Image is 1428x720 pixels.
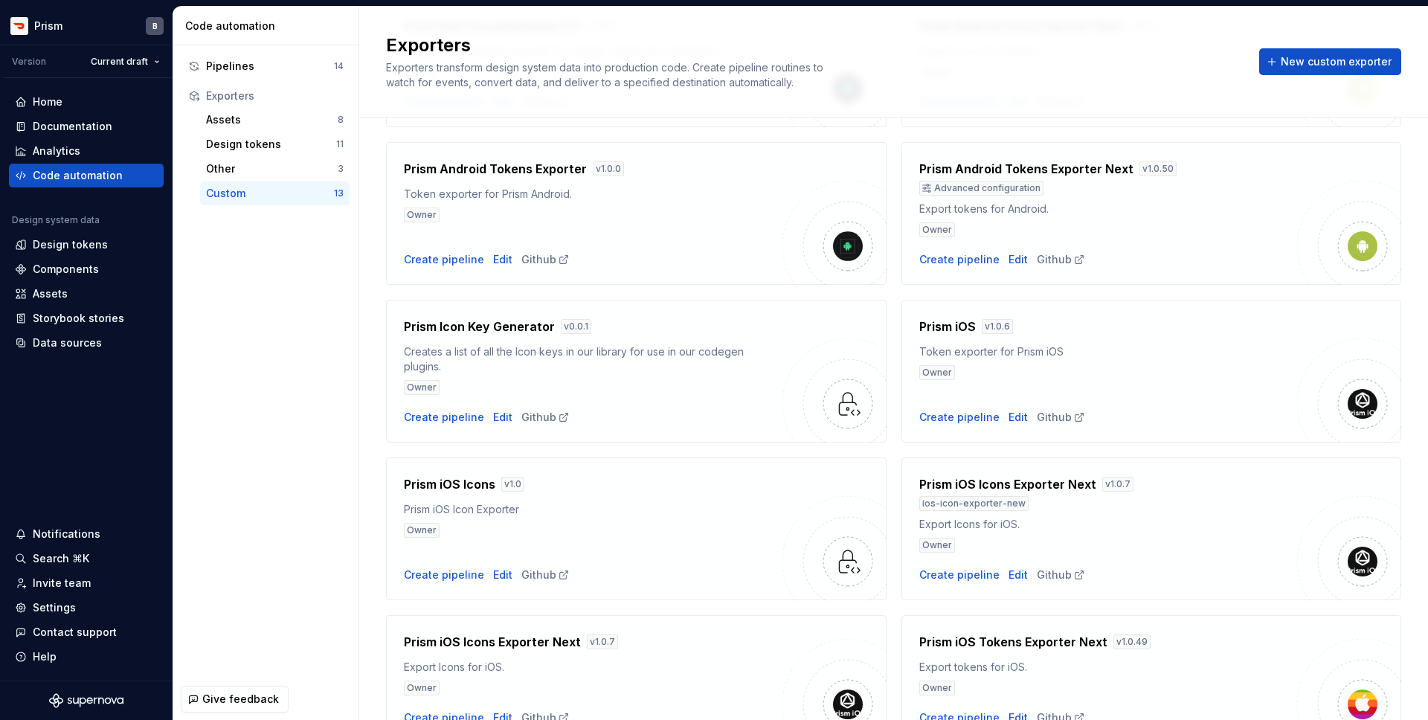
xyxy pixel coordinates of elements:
[919,344,1298,359] div: Token exporter for Prism iOS
[404,633,581,651] h4: Prism iOS Icons Exporter Next
[919,517,1298,532] div: Export Icons for iOS.
[1037,568,1085,582] a: Github
[404,380,440,395] div: Owner
[9,522,164,546] button: Notifications
[501,477,524,492] div: v 1.0
[9,282,164,306] a: Assets
[338,114,344,126] div: 8
[33,649,57,664] div: Help
[33,527,100,541] div: Notifications
[33,94,62,109] div: Home
[12,56,46,68] div: Version
[404,681,440,695] div: Owner
[919,222,955,237] div: Owner
[1139,161,1177,176] div: v 1.0.50
[33,335,102,350] div: Data sources
[33,625,117,640] div: Contact support
[9,571,164,595] a: Invite team
[919,475,1096,493] h4: Prism iOS Icons Exporter Next
[200,181,350,205] button: Custom13
[919,318,976,335] h4: Prism iOS
[593,161,624,176] div: v 1.0.0
[982,319,1013,334] div: v 1.0.6
[12,214,100,226] div: Design system data
[200,132,350,156] button: Design tokens11
[206,186,334,201] div: Custom
[33,237,108,252] div: Design tokens
[1009,252,1028,267] a: Edit
[919,365,955,380] div: Owner
[919,633,1107,651] h4: Prism iOS Tokens Exporter Next
[521,568,570,582] div: Github
[919,568,1000,582] button: Create pipeline
[200,108,350,132] a: Assets8
[561,319,591,334] div: v 0.0.1
[1009,568,1028,582] a: Edit
[404,475,495,493] h4: Prism iOS Icons
[9,164,164,187] a: Code automation
[404,410,484,425] button: Create pipeline
[404,523,440,538] div: Owner
[9,620,164,644] button: Contact support
[1009,410,1028,425] a: Edit
[9,115,164,138] a: Documentation
[336,138,344,150] div: 11
[1037,252,1085,267] a: Github
[1102,477,1133,492] div: v 1.0.7
[33,119,112,134] div: Documentation
[334,60,344,72] div: 14
[9,547,164,570] button: Search ⌘K
[33,262,99,277] div: Components
[10,17,28,35] img: bd52d190-91a7-4889-9e90-eccda45865b1.png
[1259,48,1401,75] button: New custom exporter
[206,59,334,74] div: Pipelines
[202,692,279,707] span: Give feedback
[919,181,1043,196] div: Advanced configuration
[919,252,1000,267] button: Create pipeline
[404,252,484,267] button: Create pipeline
[493,568,512,582] a: Edit
[919,681,955,695] div: Owner
[9,645,164,669] button: Help
[1281,54,1392,69] span: New custom exporter
[9,306,164,330] a: Storybook stories
[3,10,170,42] button: PrismB
[1113,634,1151,649] div: v 1.0.49
[33,600,76,615] div: Settings
[206,161,338,176] div: Other
[919,496,1029,511] div: ios-icon-exporter-new
[404,187,782,202] div: Token exporter for Prism Android.
[521,252,570,267] a: Github
[404,160,587,178] h4: Prism Android Tokens Exporter
[404,502,782,517] div: Prism iOS Icon Exporter
[919,410,1000,425] button: Create pipeline
[9,139,164,163] a: Analytics
[181,686,289,713] button: Give feedback
[493,252,512,267] a: Edit
[91,56,148,68] span: Current draft
[9,257,164,281] a: Components
[49,693,123,708] svg: Supernova Logo
[33,551,89,566] div: Search ⌘K
[1037,410,1085,425] a: Github
[919,660,1298,675] div: Export tokens for iOS.
[34,19,62,33] div: Prism
[206,112,338,127] div: Assets
[521,410,570,425] div: Github
[493,410,512,425] a: Edit
[404,568,484,582] button: Create pipeline
[9,331,164,355] a: Data sources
